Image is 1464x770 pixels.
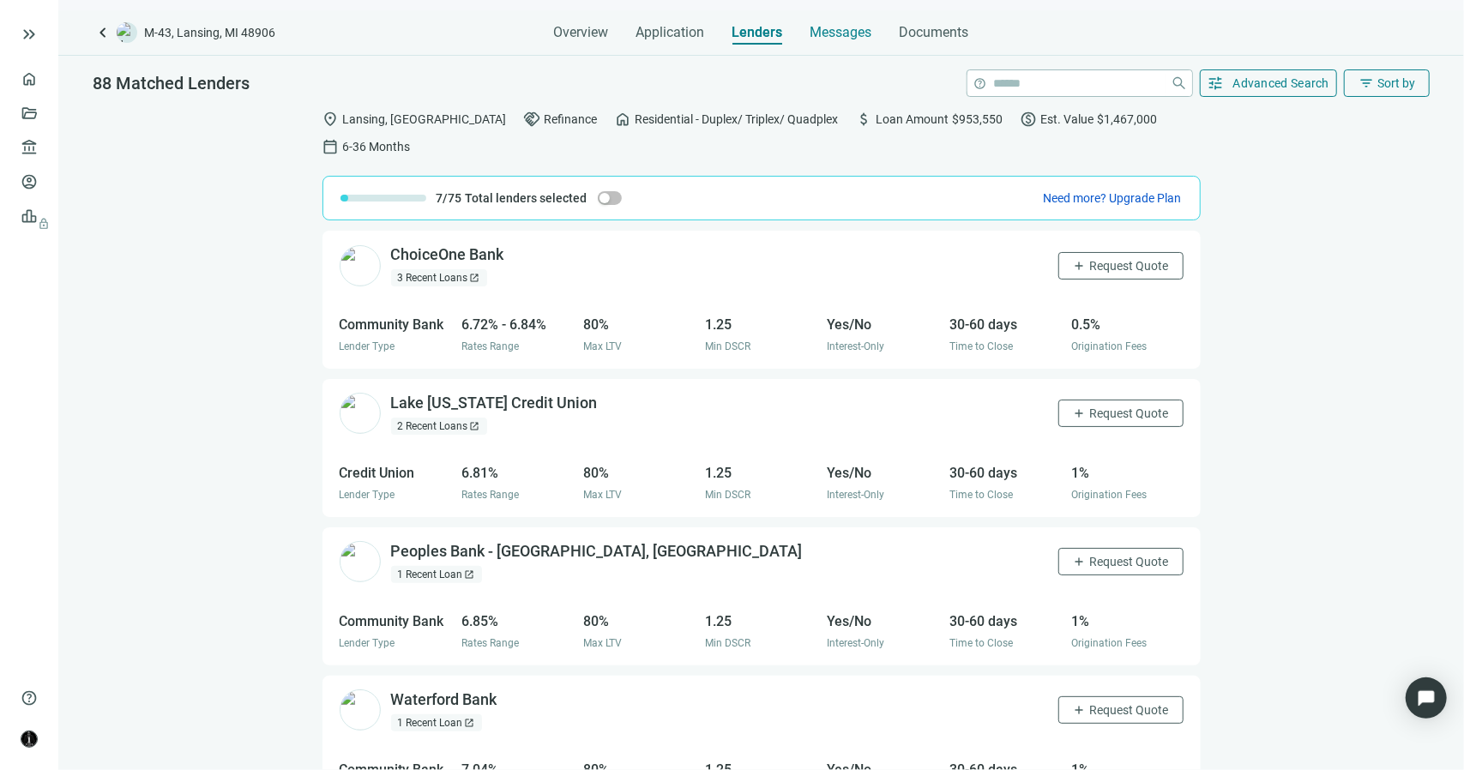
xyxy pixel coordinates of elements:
[340,245,381,286] img: ffbda805-95ab-4768-8e7f-9c21521d0528
[705,489,750,501] span: Min DSCR
[340,462,451,484] div: Credit Union
[1071,489,1147,501] span: Origination Fees
[1208,75,1225,92] span: tune
[828,611,939,632] div: Yes/No
[1377,76,1415,90] span: Sort by
[828,637,885,649] span: Interest-Only
[1073,259,1087,273] span: add
[1090,259,1169,273] span: Request Quote
[828,314,939,335] div: Yes/No
[828,489,885,501] span: Interest-Only
[1090,406,1169,420] span: Request Quote
[470,421,480,431] span: open_in_new
[1021,111,1158,128] div: Est. Value
[117,22,137,43] img: deal-logo
[949,611,1061,632] div: 30-60 days
[974,77,987,90] span: help
[1071,611,1183,632] div: 1%
[949,340,1013,352] span: Time to Close
[1058,252,1184,280] button: addRequest Quote
[1098,110,1158,129] span: $1,467,000
[391,244,504,266] div: ChoiceOne Bank
[705,611,816,632] div: 1.25
[856,111,1003,128] div: Loan Amount
[1058,400,1184,427] button: addRequest Quote
[1021,111,1038,128] span: paid
[21,689,38,707] span: help
[340,314,451,335] div: Community Bank
[583,462,695,484] div: 80%
[1044,191,1182,205] span: Need more? Upgrade Plan
[461,314,573,335] div: 6.72% - 6.84%
[1071,340,1147,352] span: Origination Fees
[554,24,609,41] span: Overview
[322,111,340,128] span: location_on
[1073,555,1087,568] span: add
[1090,703,1169,717] span: Request Quote
[461,340,519,352] span: Rates Range
[391,714,482,731] div: 1 Recent Loan
[470,273,480,283] span: open_in_new
[949,489,1013,501] span: Time to Close
[583,314,695,335] div: 80%
[828,462,939,484] div: Yes/No
[1058,696,1184,724] button: addRequest Quote
[810,24,872,40] span: Messages
[465,718,475,728] span: open_in_new
[705,314,816,335] div: 1.25
[949,314,1061,335] div: 30-60 days
[391,566,482,583] div: 1 Recent Loan
[1344,69,1430,97] button: filter_listSort by
[391,393,598,414] div: Lake [US_STATE] Credit Union
[828,340,885,352] span: Interest-Only
[1071,637,1147,649] span: Origination Fees
[1406,677,1447,719] div: Open Intercom Messenger
[856,111,873,128] span: attach_money
[343,137,411,156] span: 6-36 Months
[340,393,381,434] img: aa4b625e-8646-4e70-96eb-ebd736f13efc
[1073,406,1087,420] span: add
[583,340,622,352] span: Max LTV
[343,110,507,129] span: Lansing, [GEOGRAPHIC_DATA]
[1058,548,1184,575] button: addRequest Quote
[1071,314,1183,335] div: 0.5%
[953,110,1003,129] span: $953,550
[705,462,816,484] div: 1.25
[465,569,475,580] span: open_in_new
[144,24,275,41] span: M-43, Lansing, MI 48906
[93,73,250,93] span: 88 Matched Lenders
[583,611,695,632] div: 80%
[340,611,451,632] div: Community Bank
[583,489,622,501] span: Max LTV
[461,637,519,649] span: Rates Range
[391,418,487,435] div: 2 Recent Loans
[1200,69,1338,97] button: tuneAdvanced Search
[340,637,395,649] span: Lender Type
[21,731,37,747] img: avatar
[340,489,395,501] span: Lender Type
[461,489,519,501] span: Rates Range
[1073,703,1087,717] span: add
[705,637,750,649] span: Min DSCR
[900,24,969,41] span: Documents
[340,541,381,582] img: a3b87f27-fa65-4a1c-b3df-c775c299b65b
[340,340,395,352] span: Lender Type
[583,637,622,649] span: Max LTV
[322,138,340,155] span: calendar_today
[636,24,705,41] span: Application
[461,462,573,484] div: 6.81%
[949,637,1013,649] span: Time to Close
[19,24,39,45] button: keyboard_double_arrow_right
[1043,189,1183,207] button: Need more? Upgrade Plan
[636,110,839,129] span: Residential - Duplex/ Triplex/ Quadplex
[466,189,587,207] span: Total lenders selected
[1233,76,1330,90] span: Advanced Search
[437,189,462,207] span: 7/75
[461,611,573,632] div: 6.85%
[524,111,541,128] span: handshake
[391,269,487,286] div: 3 Recent Loans
[1090,555,1169,568] span: Request Quote
[1359,75,1374,91] span: filter_list
[391,689,497,711] div: Waterford Bank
